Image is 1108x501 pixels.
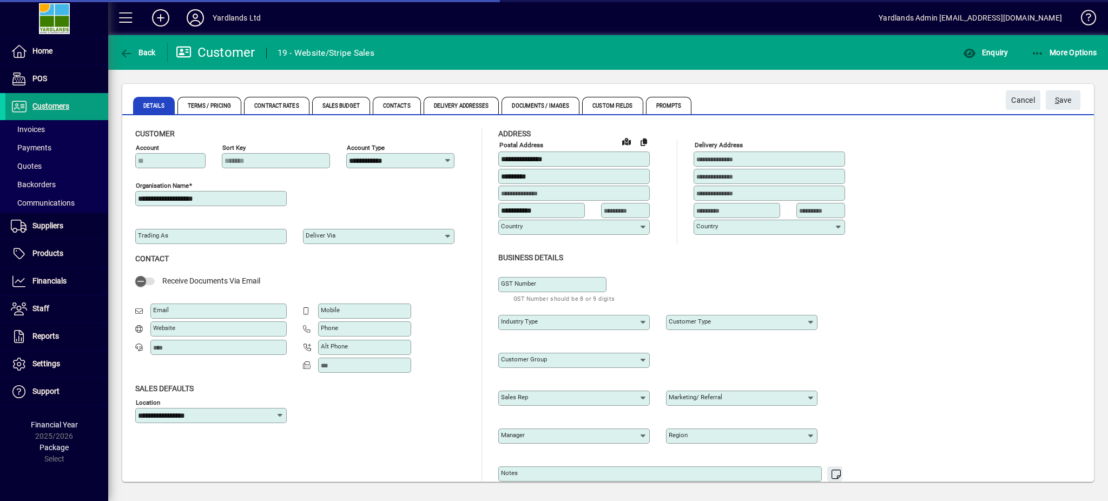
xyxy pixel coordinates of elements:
mat-label: Account Type [347,144,385,151]
span: Financial Year [31,420,78,429]
mat-label: Deliver via [306,232,335,239]
a: Knowledge Base [1073,2,1094,37]
span: Package [39,443,69,452]
span: Products [32,249,63,258]
mat-label: Phone [321,324,338,332]
span: Customers [32,102,69,110]
a: Support [5,378,108,405]
div: Yardlands Ltd [213,9,261,27]
mat-label: Sort key [222,144,246,151]
mat-label: Marketing/ Referral [669,393,722,401]
app-page-header-button: Back [108,43,168,62]
span: Customer [135,129,175,138]
a: Products [5,240,108,267]
a: Invoices [5,120,108,139]
span: Backorders [11,180,56,189]
mat-label: Account [136,144,159,151]
mat-label: Email [153,306,169,314]
mat-label: Sales rep [501,393,528,401]
a: Payments [5,139,108,157]
button: Back [117,43,159,62]
a: Staff [5,295,108,322]
span: ave [1055,91,1072,109]
button: Save [1046,90,1080,110]
span: Documents / Images [502,97,579,114]
span: Settings [32,359,60,368]
mat-label: Region [669,431,688,439]
a: Quotes [5,157,108,175]
a: POS [5,65,108,93]
mat-label: Trading as [138,232,168,239]
span: Cancel [1011,91,1035,109]
div: Customer [176,44,255,61]
mat-hint: GST Number should be 8 or 9 digits [513,292,615,305]
span: Quotes [11,162,42,170]
mat-label: Country [696,222,718,230]
a: Financials [5,268,108,295]
span: Custom Fields [582,97,643,114]
mat-label: Location [136,398,160,406]
span: Contract Rates [244,97,309,114]
mat-label: Manager [501,431,525,439]
mat-label: Alt Phone [321,342,348,350]
button: Enquiry [960,43,1011,62]
mat-label: GST Number [501,280,536,287]
span: Terms / Pricing [177,97,242,114]
span: More Options [1031,48,1097,57]
a: View on map [618,133,635,150]
span: Contacts [373,97,421,114]
div: Yardlands Admin [EMAIL_ADDRESS][DOMAIN_NAME] [879,9,1062,27]
button: Add [143,8,178,28]
mat-label: Website [153,324,175,332]
span: Delivery Addresses [424,97,499,114]
a: Home [5,38,108,65]
button: Profile [178,8,213,28]
span: S [1055,96,1059,104]
mat-label: Country [501,222,523,230]
span: Contact [135,254,169,263]
span: Back [120,48,156,57]
span: Payments [11,143,51,152]
span: Address [498,129,531,138]
mat-label: Customer type [669,318,711,325]
mat-label: Organisation name [136,182,189,189]
span: Reports [32,332,59,340]
span: Suppliers [32,221,63,230]
mat-label: Customer group [501,355,547,363]
a: Suppliers [5,213,108,240]
span: Details [133,97,175,114]
span: Communications [11,199,75,207]
mat-label: Mobile [321,306,340,314]
a: Communications [5,194,108,212]
span: Enquiry [963,48,1008,57]
button: Copy to Delivery address [635,133,652,150]
div: 19 - Website/Stripe Sales [278,44,374,62]
span: Sales defaults [135,384,194,393]
span: Financials [32,276,67,285]
span: Business details [498,253,563,262]
mat-label: Notes [501,469,518,477]
span: Staff [32,304,49,313]
button: Cancel [1006,90,1040,110]
span: Prompts [646,97,692,114]
button: More Options [1028,43,1100,62]
a: Reports [5,323,108,350]
a: Settings [5,351,108,378]
span: Receive Documents Via Email [162,276,260,285]
a: Backorders [5,175,108,194]
span: Sales Budget [312,97,370,114]
mat-hint: Use 'Enter' to start a new line [751,482,836,494]
span: POS [32,74,47,83]
mat-label: Industry type [501,318,538,325]
span: Home [32,47,52,55]
span: Support [32,387,60,395]
span: Invoices [11,125,45,134]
